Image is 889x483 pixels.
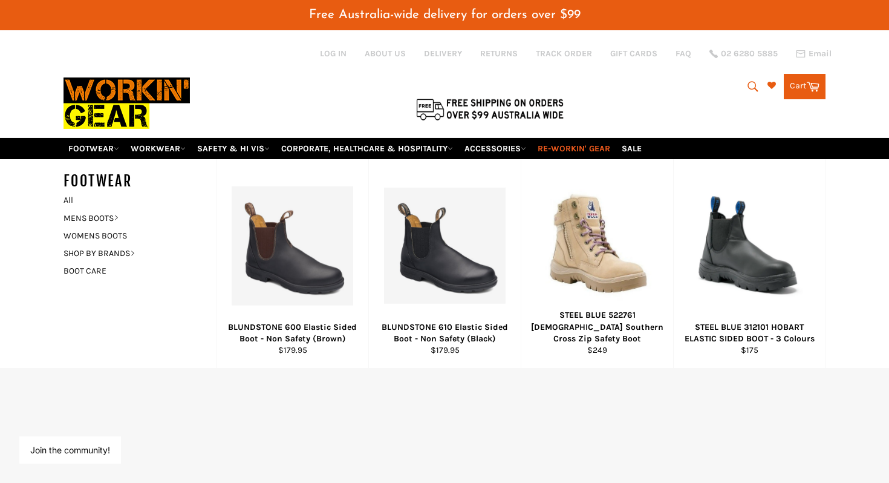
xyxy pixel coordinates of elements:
[529,344,666,356] div: $249
[460,138,531,159] a: ACCESSORIES
[784,74,825,99] a: Cart
[521,159,673,368] a: STEEL BLUE 522761 Ladies Southern Cross Zip Safety Boot - Workin Gear STEEL BLUE 522761 [DEMOGRAP...
[480,48,518,59] a: RETURNS
[721,50,778,58] span: 02 6280 5885
[30,445,110,455] button: Join the community!
[377,321,513,345] div: BLUNDSTONE 610 Elastic Sided Boot - Non Safety (Black)
[529,309,666,344] div: STEEL BLUE 522761 [DEMOGRAPHIC_DATA] Southern Cross Zip Safety Boot
[276,138,458,159] a: CORPORATE, HEALTHCARE & HOSPITALITY
[57,262,204,280] a: BOOT CARE
[377,344,513,356] div: $179.95
[682,344,818,356] div: $175
[617,138,646,159] a: SALE
[63,171,216,191] h5: FOOTWEAR
[216,159,368,368] a: BLUNDSTONE 600 Elastic Sided Boot - Non Safety (Brown) - Workin Gear BLUNDSTONE 600 Elastic Sided...
[384,188,506,304] img: BLUNDSTONE 610 Elastic Sided Boot - Non Safety - Workin Gear
[796,49,832,59] a: Email
[610,48,657,59] a: GIFT CARDS
[809,50,832,58] span: Email
[365,48,406,59] a: ABOUT US
[57,227,204,245] a: WOMENS BOOTS
[533,138,615,159] a: RE-WORKIN' GEAR
[63,138,124,159] a: FOOTWEAR
[682,321,818,345] div: STEEL BLUE 312101 HOBART ELASTIC SIDED BOOT - 3 Colours
[57,245,204,262] a: SHOP BY BRANDS
[536,185,658,306] img: STEEL BLUE 522761 Ladies Southern Cross Zip Safety Boot - Workin Gear
[224,321,361,345] div: BLUNDSTONE 600 Elastic Sided Boot - Non Safety (Brown)
[192,138,275,159] a: SAFETY & HI VIS
[689,192,810,300] img: STEEL BLUE 312101 HOBART ELASTIC SIDED BOOT - Workin' Gear
[424,48,462,59] a: DELIVERY
[536,48,592,59] a: TRACK ORDER
[320,48,347,59] a: Log in
[673,159,825,368] a: STEEL BLUE 312101 HOBART ELASTIC SIDED BOOT - Workin' Gear STEEL BLUE 312101 HOBART ELASTIC SIDED...
[126,138,190,159] a: WORKWEAR
[63,69,190,137] img: Workin Gear leaders in Workwear, Safety Boots, PPE, Uniforms. Australia's No.1 in Workwear
[309,8,581,21] span: Free Australia-wide delivery for orders over $99
[676,48,691,59] a: FAQ
[224,344,361,356] div: $179.95
[414,96,565,122] img: Flat $9.95 shipping Australia wide
[57,191,216,209] a: All
[57,209,204,227] a: MENS BOOTS
[709,50,778,58] a: 02 6280 5885
[368,159,521,368] a: BLUNDSTONE 610 Elastic Sided Boot - Non Safety - Workin Gear BLUNDSTONE 610 Elastic Sided Boot - ...
[232,186,353,305] img: BLUNDSTONE 600 Elastic Sided Boot - Non Safety (Brown) - Workin Gear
